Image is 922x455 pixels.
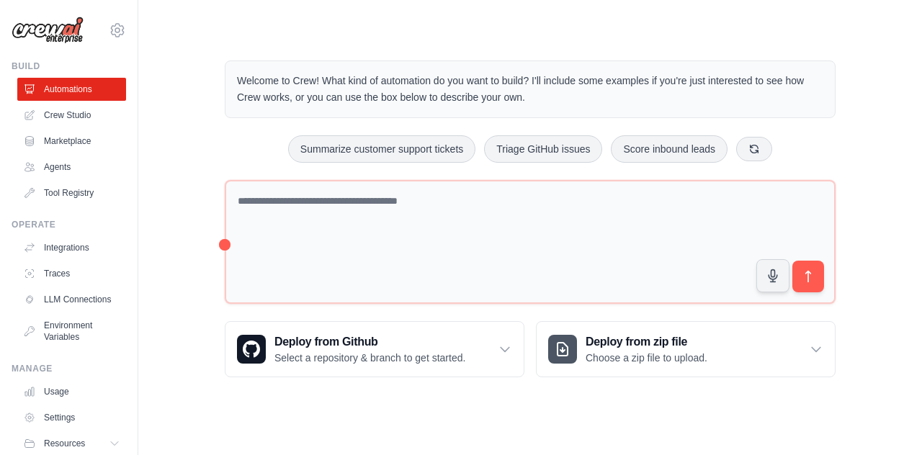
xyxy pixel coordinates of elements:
[12,219,126,230] div: Operate
[611,135,728,163] button: Score inbound leads
[17,236,126,259] a: Integrations
[17,130,126,153] a: Marketplace
[17,380,126,403] a: Usage
[17,314,126,348] a: Environment Variables
[17,288,126,311] a: LLM Connections
[12,17,84,44] img: Logo
[586,333,707,351] h3: Deploy from zip file
[274,333,465,351] h3: Deploy from Github
[17,156,126,179] a: Agents
[17,181,126,204] a: Tool Registry
[237,73,823,106] p: Welcome to Crew! What kind of automation do you want to build? I'll include some examples if you'...
[12,363,126,374] div: Manage
[17,104,126,127] a: Crew Studio
[484,135,602,163] button: Triage GitHub issues
[12,60,126,72] div: Build
[288,135,475,163] button: Summarize customer support tickets
[274,351,465,365] p: Select a repository & branch to get started.
[17,262,126,285] a: Traces
[586,351,707,365] p: Choose a zip file to upload.
[17,406,126,429] a: Settings
[17,432,126,455] button: Resources
[44,438,85,449] span: Resources
[17,78,126,101] a: Automations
